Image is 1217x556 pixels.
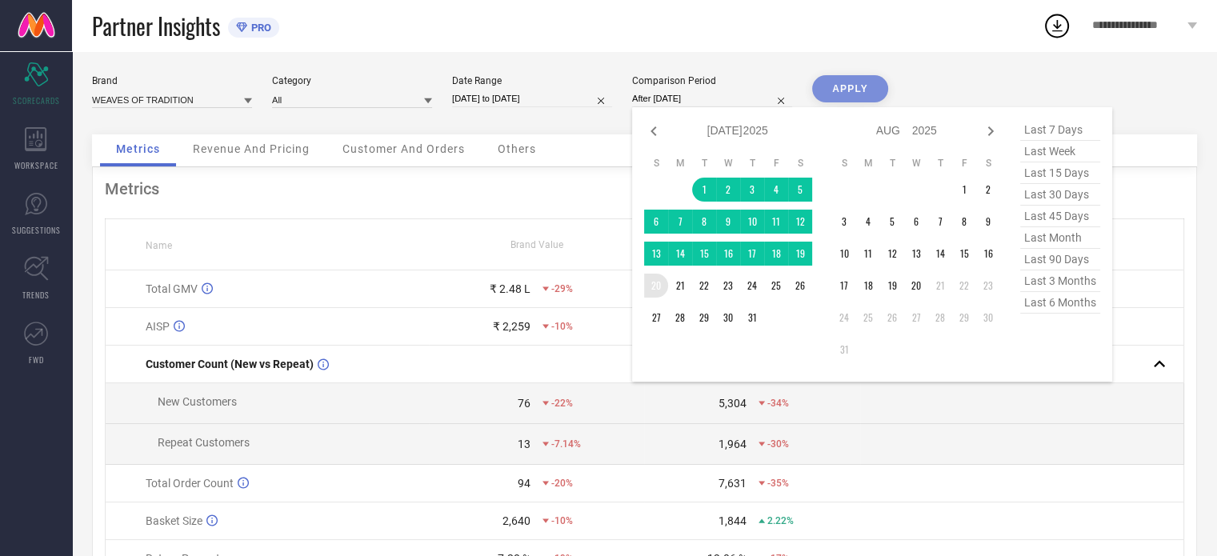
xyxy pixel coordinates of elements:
[632,90,792,107] input: Select comparison period
[719,477,747,490] div: 7,631
[952,157,976,170] th: Friday
[740,178,764,202] td: Thu Jul 03 2025
[716,274,740,298] td: Wed Jul 23 2025
[767,438,789,450] span: -30%
[832,338,856,362] td: Sun Aug 31 2025
[14,159,58,171] span: WORKSPACE
[518,477,530,490] div: 94
[716,306,740,330] td: Wed Jul 30 2025
[644,274,668,298] td: Sun Jul 20 2025
[158,436,250,449] span: Repeat Customers
[644,210,668,234] td: Sun Jul 06 2025
[551,283,573,294] span: -29%
[13,94,60,106] span: SCORECARDS
[92,10,220,42] span: Partner Insights
[193,142,310,155] span: Revenue And Pricing
[767,478,789,489] span: -35%
[788,157,812,170] th: Saturday
[490,282,530,295] div: ₹ 2.48 L
[976,178,1000,202] td: Sat Aug 02 2025
[904,274,928,298] td: Wed Aug 20 2025
[880,157,904,170] th: Tuesday
[952,306,976,330] td: Fri Aug 29 2025
[498,142,536,155] span: Others
[928,274,952,298] td: Thu Aug 21 2025
[146,240,172,251] span: Name
[92,75,252,86] div: Brand
[740,242,764,266] td: Thu Jul 17 2025
[788,178,812,202] td: Sat Jul 05 2025
[452,90,612,107] input: Select date range
[880,242,904,266] td: Tue Aug 12 2025
[976,274,1000,298] td: Sat Aug 23 2025
[668,210,692,234] td: Mon Jul 07 2025
[551,478,573,489] span: -20%
[856,274,880,298] td: Mon Aug 18 2025
[904,157,928,170] th: Wednesday
[904,306,928,330] td: Wed Aug 27 2025
[1020,184,1100,206] span: last 30 days
[764,274,788,298] td: Fri Jul 25 2025
[1020,206,1100,227] span: last 45 days
[22,289,50,301] span: TRENDS
[856,242,880,266] td: Mon Aug 11 2025
[832,210,856,234] td: Sun Aug 03 2025
[146,358,314,370] span: Customer Count (New vs Repeat)
[632,75,792,86] div: Comparison Period
[510,239,563,250] span: Brand Value
[116,142,160,155] span: Metrics
[832,274,856,298] td: Sun Aug 17 2025
[952,242,976,266] td: Fri Aug 15 2025
[692,306,716,330] td: Tue Jul 29 2025
[952,274,976,298] td: Fri Aug 22 2025
[716,242,740,266] td: Wed Jul 16 2025
[12,224,61,236] span: SUGGESTIONS
[832,157,856,170] th: Sunday
[692,274,716,298] td: Tue Jul 22 2025
[764,242,788,266] td: Fri Jul 18 2025
[644,122,663,141] div: Previous month
[767,398,789,409] span: -34%
[692,210,716,234] td: Tue Jul 08 2025
[740,157,764,170] th: Thursday
[904,242,928,266] td: Wed Aug 13 2025
[788,274,812,298] td: Sat Jul 26 2025
[146,477,234,490] span: Total Order Count
[644,306,668,330] td: Sun Jul 27 2025
[158,395,237,408] span: New Customers
[832,242,856,266] td: Sun Aug 10 2025
[1020,249,1100,270] span: last 90 days
[716,210,740,234] td: Wed Jul 09 2025
[668,157,692,170] th: Monday
[29,354,44,366] span: FWD
[1020,292,1100,314] span: last 6 months
[976,157,1000,170] th: Saturday
[740,306,764,330] td: Thu Jul 31 2025
[764,210,788,234] td: Fri Jul 11 2025
[146,282,198,295] span: Total GMV
[928,157,952,170] th: Thursday
[719,438,747,450] div: 1,964
[904,210,928,234] td: Wed Aug 06 2025
[668,306,692,330] td: Mon Jul 28 2025
[740,210,764,234] td: Thu Jul 10 2025
[832,306,856,330] td: Sun Aug 24 2025
[1020,270,1100,292] span: last 3 months
[928,210,952,234] td: Thu Aug 07 2025
[502,514,530,527] div: 2,640
[880,210,904,234] td: Tue Aug 05 2025
[880,274,904,298] td: Tue Aug 19 2025
[856,210,880,234] td: Mon Aug 04 2025
[788,242,812,266] td: Sat Jul 19 2025
[856,157,880,170] th: Monday
[452,75,612,86] div: Date Range
[952,178,976,202] td: Fri Aug 01 2025
[692,178,716,202] td: Tue Jul 01 2025
[551,438,581,450] span: -7.14%
[1020,162,1100,184] span: last 15 days
[719,397,747,410] div: 5,304
[764,178,788,202] td: Fri Jul 04 2025
[719,514,747,527] div: 1,844
[740,274,764,298] td: Thu Jul 24 2025
[493,320,530,333] div: ₹ 2,259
